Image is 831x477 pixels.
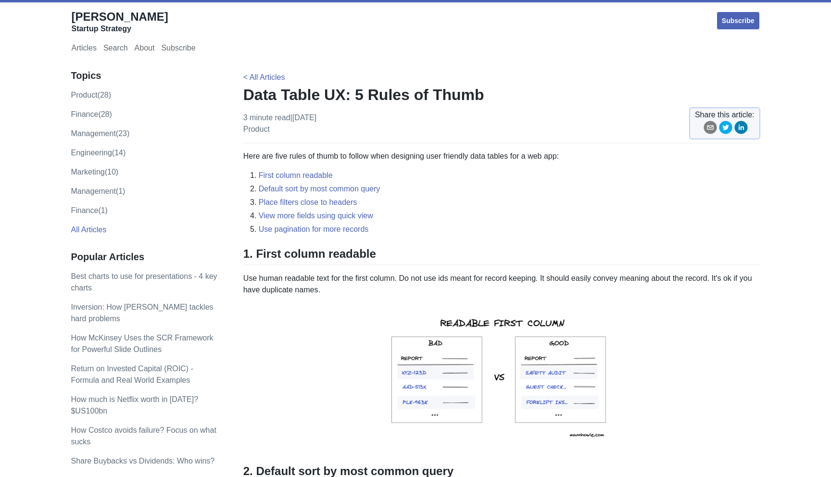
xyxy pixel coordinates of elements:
[71,24,168,34] div: Startup Strategy
[71,457,214,465] a: Share Buybacks vs Dividends: Who wins?
[719,121,732,138] button: twitter
[259,225,369,233] a: Use pagination for more records
[135,44,155,54] a: About
[71,70,223,82] h3: Topics
[71,187,125,195] a: Management(1)
[71,10,168,34] a: [PERSON_NAME]Startup Strategy
[103,44,128,54] a: Search
[71,303,213,323] a: Inversion: How [PERSON_NAME] tackles hard problems
[71,206,107,214] a: Finance(1)
[71,251,223,263] h3: Popular Articles
[259,171,333,179] a: First column readable
[71,110,112,118] a: finance(28)
[259,198,357,206] a: Place filters close to headers
[71,426,216,446] a: How Costco avoids failure? Focus on what sucks
[71,168,118,176] a: marketing(10)
[375,303,629,452] img: readable first column
[161,44,195,54] a: Subscribe
[71,129,129,138] a: management(23)
[71,226,106,234] a: All Articles
[71,272,217,292] a: Best charts to use for presentations - 4 key charts
[243,125,270,133] a: product
[71,334,213,353] a: How McKinsey Uses the SCR Framework for Powerful Slide Outlines
[243,151,760,162] p: Here are five rules of thumb to follow when designing user friendly data tables for a web app:
[259,212,373,220] a: View more fields using quick view
[71,149,126,157] a: engineering(14)
[243,112,316,135] p: 3 minute read | [DATE]
[243,73,285,81] a: < All Articles
[71,364,193,384] a: Return on Invested Capital (ROIC) - Formula and Real World Examples
[243,273,760,296] p: Use human readable text for the first column. Do not use ids meant for record keeping. It should ...
[71,10,168,23] span: [PERSON_NAME]
[734,121,748,138] button: linkedin
[71,395,198,415] a: How much is Netflix worth in [DATE]? $US100bn
[243,247,760,265] h2: 1. First column readable
[716,11,760,30] a: Subscribe
[259,185,380,193] a: Default sort by most common query
[704,121,717,138] button: email
[71,91,111,99] a: product(28)
[243,85,760,104] h1: Data Table UX: 5 Rules of Thumb
[71,44,96,54] a: Articles
[695,109,755,121] span: Share this article:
